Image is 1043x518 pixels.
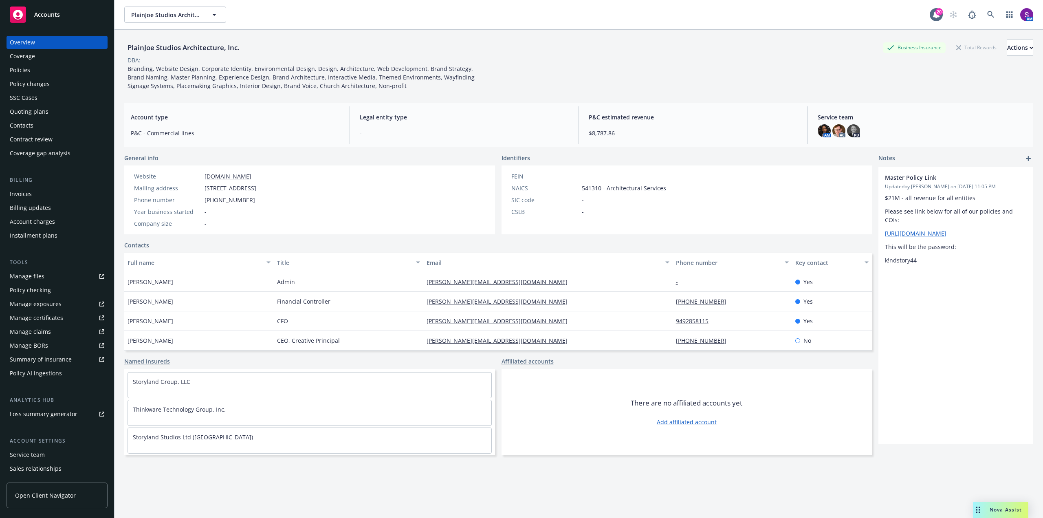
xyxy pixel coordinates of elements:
[7,187,108,201] a: Invoices
[34,11,60,18] span: Accounts
[124,357,170,366] a: Named insureds
[7,353,108,366] a: Summary of insurance
[427,337,574,344] a: [PERSON_NAME][EMAIL_ADDRESS][DOMAIN_NAME]
[945,7,962,23] a: Start snowing
[360,129,569,137] span: -
[7,396,108,404] div: Analytics hub
[878,167,1033,271] div: Master Policy LinkUpdatedby [PERSON_NAME] on [DATE] 11:05 PM$21M - all revenue for all entitiesPl...
[7,133,108,146] a: Contract review
[885,183,1027,190] span: Updated by [PERSON_NAME] on [DATE] 11:05 PM
[131,129,340,137] span: P&C - Commercial lines
[990,506,1022,513] span: Nova Assist
[205,219,207,228] span: -
[10,325,51,338] div: Manage claims
[885,207,1027,224] p: Please see link below for all of our policies and COIs:
[803,317,813,325] span: Yes
[10,448,45,461] div: Service team
[7,258,108,267] div: Tools
[10,91,37,104] div: SSC Cases
[205,207,207,216] span: -
[7,91,108,104] a: SSC Cases
[676,298,733,305] a: [PHONE_NUMBER]
[128,65,476,90] span: Branding, Website Design, Corporate Identity, Environmental Design, Design, Architecture, Web Dev...
[10,462,62,475] div: Sales relationships
[7,215,108,228] a: Account charges
[589,113,798,121] span: P&C estimated revenue
[832,124,845,137] img: photo
[676,337,733,344] a: [PHONE_NUMBER]
[134,184,201,192] div: Mailing address
[10,284,51,297] div: Policy checking
[128,258,262,267] div: Full name
[128,297,173,306] span: [PERSON_NAME]
[582,184,666,192] span: 541310 - Architectural Services
[205,184,256,192] span: [STREET_ADDRESS]
[878,154,895,163] span: Notes
[7,77,108,90] a: Policy changes
[1020,8,1033,21] img: photo
[803,336,811,345] span: No
[7,339,108,352] a: Manage BORs
[582,207,584,216] span: -
[277,258,411,267] div: Title
[10,119,33,132] div: Contacts
[7,147,108,160] a: Coverage gap analysis
[582,196,584,204] span: -
[133,378,190,386] a: Storyland Group, LLC
[964,7,980,23] a: Report a Bug
[983,7,999,23] a: Search
[676,278,684,286] a: -
[792,253,872,272] button: Key contact
[10,408,77,421] div: Loss summary generator
[277,278,295,286] span: Admin
[795,258,860,267] div: Key contact
[1023,154,1033,163] a: add
[803,278,813,286] span: Yes
[128,336,173,345] span: [PERSON_NAME]
[7,229,108,242] a: Installment plans
[883,42,946,53] div: Business Insurance
[134,172,201,181] div: Website
[124,154,158,162] span: General info
[128,56,143,64] div: DBA: -
[10,147,70,160] div: Coverage gap analysis
[1001,7,1018,23] a: Switch app
[15,491,76,500] span: Open Client Navigator
[511,172,579,181] div: FEIN
[1007,40,1033,56] button: Actions
[7,448,108,461] a: Service team
[7,298,108,311] a: Manage exposures
[7,462,108,475] a: Sales relationships
[657,418,717,426] a: Add affiliated account
[10,77,50,90] div: Policy changes
[818,113,1027,121] span: Service team
[589,129,798,137] span: $8,787.86
[133,433,253,441] a: Storyland Studios Ltd ([GEOGRAPHIC_DATA])
[7,50,108,63] a: Coverage
[7,36,108,49] a: Overview
[205,196,255,204] span: [PHONE_NUMBER]
[7,176,108,184] div: Billing
[7,367,108,380] a: Policy AI ingestions
[952,42,1001,53] div: Total Rewards
[277,336,340,345] span: CEO, Creative Principal
[973,502,983,518] div: Drag to move
[10,229,57,242] div: Installment plans
[10,270,44,283] div: Manage files
[128,278,173,286] span: [PERSON_NAME]
[7,284,108,297] a: Policy checking
[818,124,831,137] img: photo
[7,119,108,132] a: Contacts
[124,7,226,23] button: PlainJoe Studios Architecture, Inc.
[131,113,340,121] span: Account type
[427,298,574,305] a: [PERSON_NAME][EMAIL_ADDRESS][DOMAIN_NAME]
[124,253,274,272] button: Full name
[511,196,579,204] div: SIC code
[7,408,108,421] a: Loss summary generator
[133,406,226,413] a: Thinkware Technology Group, Inc.
[885,242,1027,251] p: This will be the password:
[277,317,288,325] span: CFO
[205,172,251,180] a: [DOMAIN_NAME]
[631,398,742,408] span: There are no affiliated accounts yet
[7,201,108,214] a: Billing updates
